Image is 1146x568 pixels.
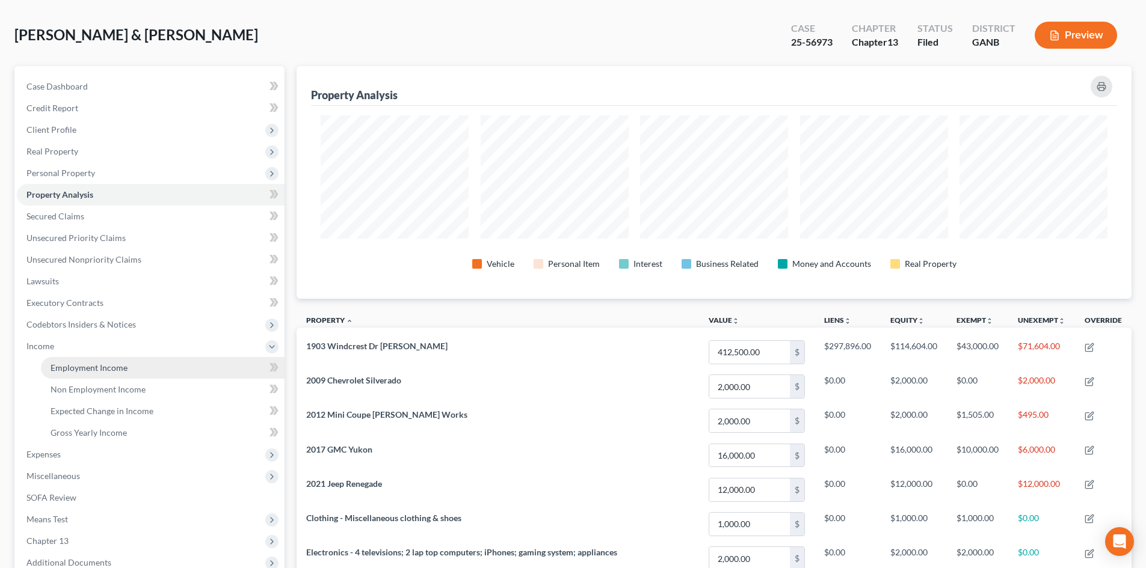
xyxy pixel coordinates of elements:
[881,438,947,472] td: $16,000.00
[881,472,947,507] td: $12,000.00
[1008,507,1075,541] td: $0.00
[41,379,285,400] a: Non Employment Income
[1008,472,1075,507] td: $12,000.00
[852,22,898,35] div: Chapter
[14,26,258,43] span: [PERSON_NAME] & [PERSON_NAME]
[815,507,881,541] td: $0.00
[26,449,61,459] span: Expenses
[17,487,285,508] a: SOFA Review
[26,124,76,135] span: Client Profile
[947,438,1008,472] td: $10,000.00
[881,507,947,541] td: $1,000.00
[306,341,448,351] span: 1903 Windcrest Dr [PERSON_NAME]
[26,492,76,502] span: SOFA Review
[17,249,285,270] a: Unsecured Nonpriority Claims
[17,206,285,227] a: Secured Claims
[947,404,1008,438] td: $1,505.00
[972,22,1015,35] div: District
[548,258,600,270] div: Personal Item
[1105,527,1134,556] div: Open Intercom Messenger
[17,76,285,97] a: Case Dashboard
[26,536,69,546] span: Chapter 13
[1035,22,1117,49] button: Preview
[709,316,739,325] a: Valueunfold_more
[696,258,759,270] div: Business Related
[815,335,881,369] td: $297,896.00
[26,211,84,221] span: Secured Claims
[947,507,1008,541] td: $1,000.00
[1008,438,1075,472] td: $6,000.00
[881,335,947,369] td: $114,604.00
[1018,316,1065,325] a: Unexemptunfold_more
[26,557,111,567] span: Additional Documents
[26,276,59,286] span: Lawsuits
[792,258,871,270] div: Money and Accounts
[17,270,285,292] a: Lawsuits
[17,292,285,314] a: Executory Contracts
[881,404,947,438] td: $2,000.00
[986,317,993,325] i: unfold_more
[815,472,881,507] td: $0.00
[306,478,382,489] span: 2021 Jeep Renegade
[947,335,1008,369] td: $43,000.00
[1008,335,1075,369] td: $71,604.00
[824,316,851,325] a: Liensunfold_more
[26,103,78,113] span: Credit Report
[306,547,617,557] span: Electronics - 4 televisions; 2 lap top computers; iPhones; gaming system; appliances
[709,375,790,398] input: 0.00
[17,227,285,249] a: Unsecured Priority Claims
[26,81,88,91] span: Case Dashboard
[790,444,804,467] div: $
[1075,308,1132,335] th: Override
[51,427,127,438] span: Gross Yearly Income
[957,316,993,325] a: Exemptunfold_more
[815,404,881,438] td: $0.00
[306,375,401,385] span: 2009 Chevrolet Silverado
[26,254,141,264] span: Unsecured Nonpriority Claims
[346,317,353,325] i: expand_less
[26,146,78,156] span: Real Property
[732,317,739,325] i: unfold_more
[17,184,285,206] a: Property Analysis
[815,370,881,404] td: $0.00
[790,513,804,536] div: $
[917,317,925,325] i: unfold_more
[791,22,833,35] div: Case
[790,478,804,501] div: $
[41,400,285,422] a: Expected Change in Income
[26,514,68,524] span: Means Test
[306,409,467,420] span: 2012 Mini Coupe [PERSON_NAME] Works
[947,370,1008,404] td: $0.00
[881,370,947,404] td: $2,000.00
[791,35,833,49] div: 25-56973
[306,444,372,454] span: 2017 GMC Yukon
[972,35,1015,49] div: GANB
[51,406,153,416] span: Expected Change in Income
[709,478,790,501] input: 0.00
[41,422,285,444] a: Gross Yearly Income
[306,316,353,325] a: Property expand_less
[709,513,790,536] input: 0.00
[790,409,804,432] div: $
[917,35,953,49] div: Filed
[815,438,881,472] td: $0.00
[487,258,514,270] div: Vehicle
[947,472,1008,507] td: $0.00
[17,97,285,119] a: Credit Report
[26,341,54,351] span: Income
[1008,404,1075,438] td: $495.00
[790,375,804,398] div: $
[709,341,790,364] input: 0.00
[709,409,790,432] input: 0.00
[709,444,790,467] input: 0.00
[26,471,80,481] span: Miscellaneous
[1008,370,1075,404] td: $2,000.00
[1058,317,1065,325] i: unfold_more
[790,341,804,364] div: $
[51,362,128,373] span: Employment Income
[26,189,93,200] span: Property Analysis
[41,357,285,379] a: Employment Income
[887,36,898,47] span: 13
[633,258,662,270] div: Interest
[26,298,103,308] span: Executory Contracts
